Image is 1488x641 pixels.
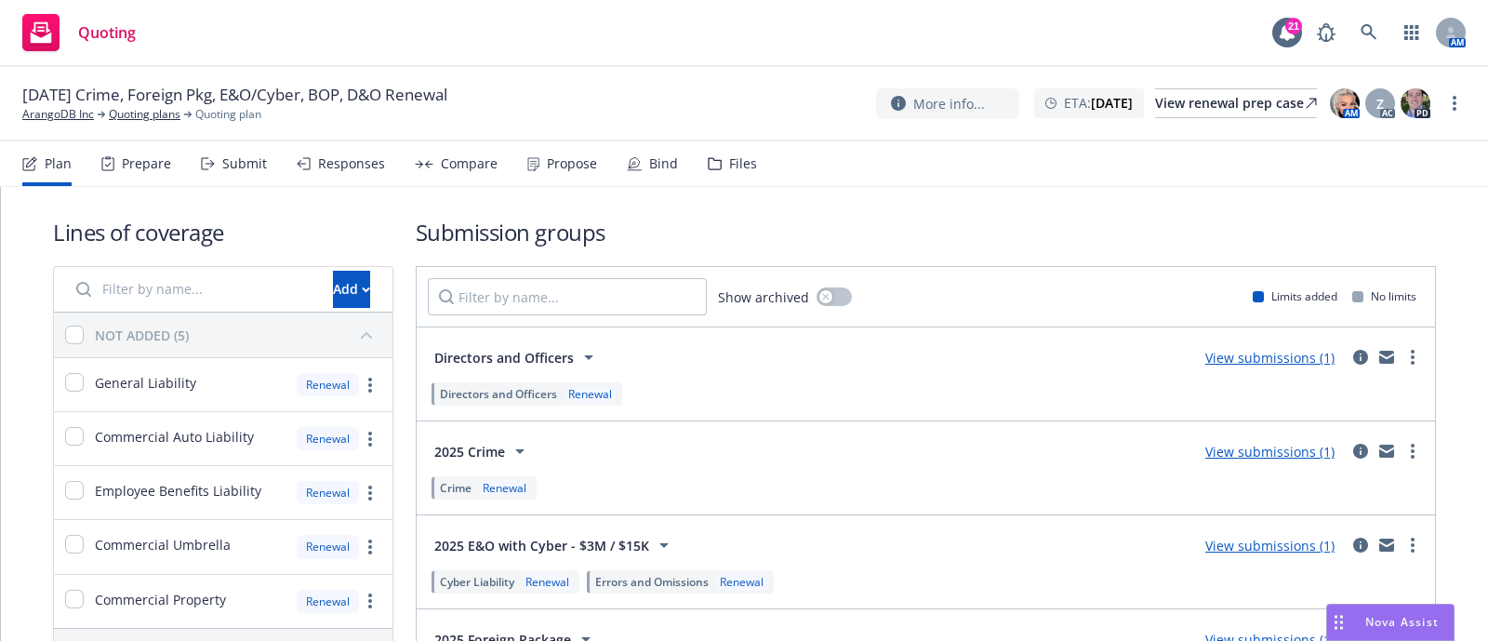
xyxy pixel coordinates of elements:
[428,433,538,470] button: 2025 Crime
[95,320,381,350] button: NOT ADDED (5)
[359,536,381,558] a: more
[1326,604,1455,641] button: Nova Assist
[440,386,557,402] span: Directors and Officers
[22,106,94,123] a: ArangoDB Inc
[1253,288,1337,304] div: Limits added
[53,217,393,247] h1: Lines of coverage
[565,386,616,402] div: Renewal
[1376,94,1384,114] span: Z
[434,536,649,555] span: 2025 E&O with Cyber - $3M / $15K
[547,156,597,171] div: Propose
[718,287,809,307] span: Show archived
[333,272,370,307] div: Add
[1402,440,1424,462] a: more
[716,574,767,590] div: Renewal
[297,373,359,396] div: Renewal
[195,106,261,123] span: Quoting plan
[333,271,370,308] button: Add
[428,527,682,564] button: 2025 E&O with Cyber - $3M / $15K
[649,156,678,171] div: Bind
[359,428,381,450] a: more
[95,590,226,609] span: Commercial Property
[1350,14,1388,51] a: Search
[359,590,381,612] a: more
[595,574,709,590] span: Errors and Omissions
[1155,89,1317,117] div: View renewal prep case
[109,106,180,123] a: Quoting plans
[522,574,573,590] div: Renewal
[1205,349,1335,367] a: View submissions (1)
[95,427,254,447] span: Commercial Auto Liability
[15,7,143,59] a: Quoting
[1365,614,1439,630] span: Nova Assist
[434,348,574,367] span: Directors and Officers
[1402,534,1424,556] a: more
[428,278,707,315] input: Filter by name...
[78,25,136,40] span: Quoting
[95,373,196,393] span: General Liability
[441,156,498,171] div: Compare
[359,374,381,396] a: more
[428,339,606,376] button: Directors and Officers
[440,574,514,590] span: Cyber Liability
[1064,93,1133,113] span: ETA :
[1349,534,1372,556] a: circleInformation
[297,427,359,450] div: Renewal
[416,217,1436,247] h1: Submission groups
[434,442,505,461] span: 2025 Crime
[95,535,231,554] span: Commercial Umbrella
[479,480,530,496] div: Renewal
[22,84,447,106] span: [DATE] Crime, Foreign Pkg, E&O/Cyber, BOP, D&O Renewal
[1402,346,1424,368] a: more
[913,94,985,114] span: More info...
[297,535,359,558] div: Renewal
[1375,534,1398,556] a: mail
[1401,88,1430,118] img: photo
[1375,346,1398,368] a: mail
[1330,88,1360,118] img: photo
[45,156,72,171] div: Plan
[1308,14,1345,51] a: Report a Bug
[1091,94,1133,112] strong: [DATE]
[1393,14,1430,51] a: Switch app
[1443,92,1466,114] a: more
[222,156,267,171] div: Submit
[440,480,472,496] span: Crime
[1349,440,1372,462] a: circleInformation
[876,88,1019,119] button: More info...
[1205,537,1335,554] a: View submissions (1)
[1375,440,1398,462] a: mail
[359,482,381,504] a: more
[297,481,359,504] div: Renewal
[1205,443,1335,461] a: View submissions (1)
[65,271,322,308] input: Filter by name...
[1285,18,1302,34] div: 21
[95,481,261,501] span: Employee Benefits Liability
[729,156,757,171] div: Files
[95,326,189,345] div: NOT ADDED (5)
[1352,288,1416,304] div: No limits
[318,156,385,171] div: Responses
[1155,88,1317,118] a: View renewal prep case
[1349,346,1372,368] a: circleInformation
[122,156,171,171] div: Prepare
[1327,605,1350,640] div: Drag to move
[297,590,359,613] div: Renewal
